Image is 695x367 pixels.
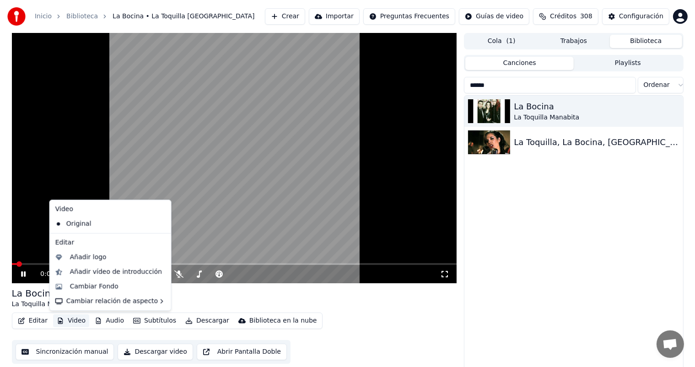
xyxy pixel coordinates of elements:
button: Guías de video [459,8,529,25]
div: / [40,270,62,279]
a: Biblioteca [66,12,98,21]
div: La Toquilla Manabita [12,300,77,309]
button: Biblioteca [610,35,682,48]
div: La Bocina [514,100,679,113]
button: Trabajos [538,35,610,48]
button: Sincronización manual [16,344,114,360]
div: Biblioteca en la nube [249,316,317,325]
span: La Bocina • La Toquilla [GEOGRAPHIC_DATA] [113,12,254,21]
button: Descargar video [118,344,193,360]
span: 308 [580,12,593,21]
button: Audio [91,314,128,327]
div: Original [52,216,156,231]
button: Playlists [574,57,682,70]
button: Importar [309,8,360,25]
div: La Toquilla, La Bocina, [GEOGRAPHIC_DATA] 2013 [514,136,679,149]
button: Preguntas Frecuentes [363,8,455,25]
span: Ordenar [644,81,670,90]
a: Inicio [35,12,52,21]
div: Añadir vídeo de introducción [70,267,162,276]
button: Configuración [602,8,669,25]
div: La Toquilla Manabita [514,113,679,122]
span: 0:02 [40,270,54,279]
div: Editar [52,235,169,250]
button: Cola [465,35,538,48]
button: Subtítulos [129,314,180,327]
div: Cambiar relación de aspecto [52,294,169,308]
button: Editar [14,314,51,327]
span: Créditos [550,12,576,21]
a: Chat abierto [657,330,684,358]
div: Cambiar Fondo [70,282,119,291]
div: Video [52,202,169,216]
div: La Bocina [12,287,77,300]
button: Crear [265,8,305,25]
img: youka [7,7,26,26]
nav: breadcrumb [35,12,255,21]
span: ( 1 ) [506,37,516,46]
button: Descargar [182,314,233,327]
div: Añadir logo [70,253,107,262]
button: Canciones [465,57,574,70]
button: Créditos308 [533,8,598,25]
div: Configuración [619,12,663,21]
button: Video [53,314,89,327]
button: Abrir Pantalla Doble [197,344,287,360]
